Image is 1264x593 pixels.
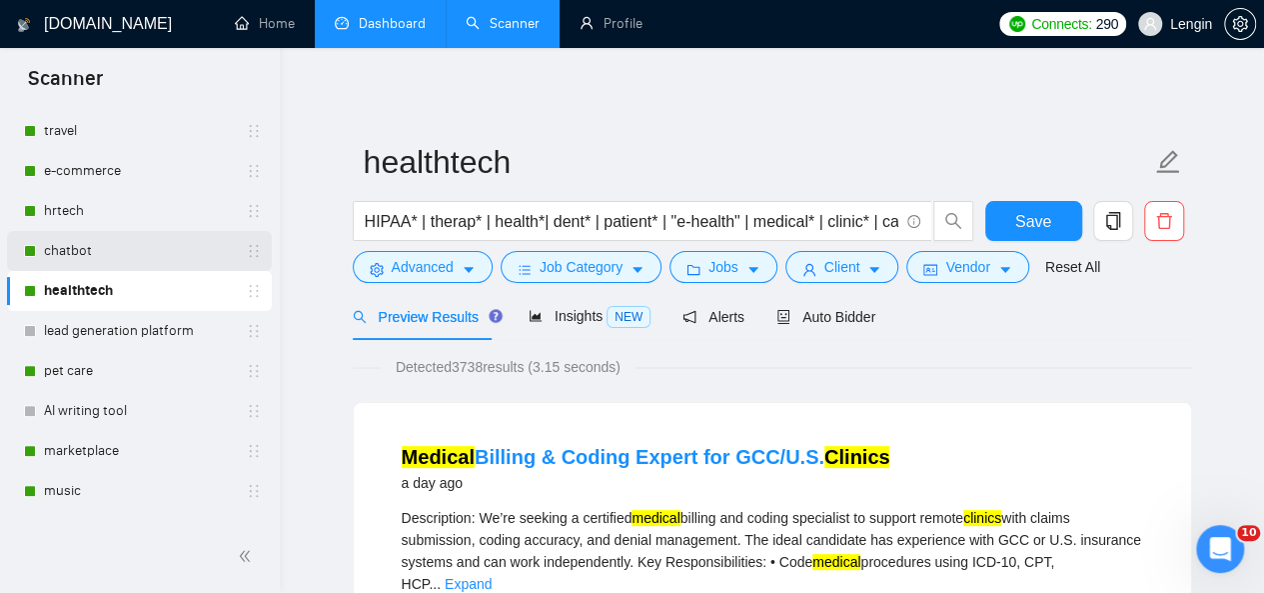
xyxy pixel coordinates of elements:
span: Insights [529,308,650,324]
a: MedicalBilling & Coding Expert for GCC/U.S.Clinics [402,446,890,468]
span: search [934,212,972,230]
span: Jobs [708,256,738,278]
a: chatbot [44,231,234,271]
div: Tooltip anchor [487,307,505,325]
button: Save [985,201,1082,241]
img: upwork-logo.png [1009,16,1025,32]
span: robot [776,310,790,324]
span: delete [1145,212,1183,230]
span: user [802,262,816,277]
iframe: Intercom live chat [1196,525,1244,573]
mark: medical [812,554,860,570]
span: Client [824,256,860,278]
span: Job Category [540,256,623,278]
button: search [933,201,973,241]
mark: clinics [963,510,1001,526]
span: Save [1015,209,1051,234]
span: holder [246,163,262,179]
span: area-chart [529,309,543,323]
span: user [1143,17,1157,31]
span: info-circle [907,215,920,228]
mark: Clinics [824,446,890,468]
span: setting [1225,16,1255,32]
span: search [353,310,367,324]
a: marketplace [44,431,234,471]
span: Alerts [682,309,744,325]
img: logo [17,9,31,41]
button: folderJobscaret-down [669,251,777,283]
mark: medical [632,510,679,526]
a: car [44,511,234,551]
input: Search Freelance Jobs... [365,209,898,234]
button: settingAdvancedcaret-down [353,251,493,283]
span: NEW [607,306,650,328]
a: dashboardDashboard [335,15,426,32]
input: Scanner name... [364,137,1151,187]
span: Vendor [945,256,989,278]
span: ... [429,576,441,592]
span: holder [246,243,262,259]
span: holder [246,123,262,139]
span: Detected 3738 results (3.15 seconds) [382,356,634,378]
a: userProfile [580,15,642,32]
span: double-left [238,546,258,566]
button: setting [1224,8,1256,40]
span: caret-down [746,262,760,277]
button: userClientcaret-down [785,251,899,283]
a: hrtech [44,191,234,231]
a: AI writing tool [44,391,234,431]
span: caret-down [998,262,1012,277]
span: holder [246,323,262,339]
button: copy [1093,201,1133,241]
span: caret-down [867,262,881,277]
mark: Medical [402,446,475,468]
button: barsJob Categorycaret-down [501,251,661,283]
a: searchScanner [466,15,540,32]
a: lead generation platform [44,311,234,351]
span: holder [246,283,262,299]
a: Expand [445,576,492,592]
button: delete [1144,201,1184,241]
span: Scanner [12,64,119,106]
span: holder [246,363,262,379]
span: Connects: [1031,13,1091,35]
a: pet care [44,351,234,391]
a: healthtech [44,271,234,311]
a: e-commerce [44,151,234,191]
div: a day ago [402,471,890,495]
span: caret-down [462,262,476,277]
a: Reset All [1045,256,1100,278]
a: homeHome [235,15,295,32]
span: setting [370,262,384,277]
span: Auto Bidder [776,309,875,325]
button: idcardVendorcaret-down [906,251,1028,283]
a: travel [44,111,234,151]
span: caret-down [631,262,644,277]
span: holder [246,203,262,219]
span: Advanced [392,256,454,278]
a: music [44,471,234,511]
span: 10 [1237,525,1260,541]
span: Preview Results [353,309,497,325]
span: idcard [923,262,937,277]
span: copy [1094,212,1132,230]
span: notification [682,310,696,324]
span: holder [246,443,262,459]
span: holder [246,403,262,419]
span: bars [518,262,532,277]
span: 290 [1095,13,1117,35]
a: setting [1224,16,1256,32]
span: edit [1155,149,1181,175]
span: holder [246,483,262,499]
span: folder [686,262,700,277]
